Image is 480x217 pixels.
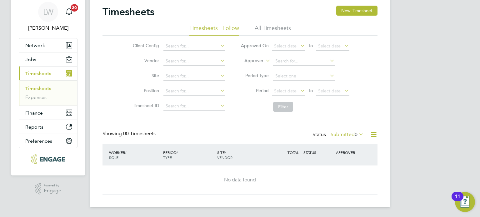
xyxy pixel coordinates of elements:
[71,4,78,12] span: 20
[131,73,159,78] label: Site
[274,43,297,49] span: Select date
[25,57,36,62] span: Jobs
[19,134,77,148] button: Preferences
[455,192,475,212] button: Open Resource Center, 11 new notifications
[19,2,77,32] a: LW[PERSON_NAME]
[217,155,232,160] span: VENDOR
[163,87,225,96] input: Search for...
[287,150,299,155] span: TOTAL
[273,102,293,112] button: Filter
[19,120,77,134] button: Reports
[19,106,77,120] button: Finance
[123,131,156,137] span: 00 Timesheets
[318,88,341,94] span: Select date
[273,57,335,66] input: Search for...
[107,147,162,163] div: WORKER
[19,80,77,106] div: Timesheets
[163,155,172,160] span: TYPE
[307,42,315,50] span: To
[225,150,226,155] span: /
[44,188,61,194] span: Engage
[25,138,52,144] span: Preferences
[131,43,159,48] label: Client Config
[102,6,154,18] h2: Timesheets
[25,94,47,100] a: Expenses
[125,150,126,155] span: /
[274,88,297,94] span: Select date
[163,72,225,81] input: Search for...
[163,42,225,51] input: Search for...
[241,73,269,78] label: Period Type
[43,8,53,16] span: LW
[19,154,77,164] a: Go to home page
[31,154,65,164] img: xede-logo-retina.png
[163,102,225,111] input: Search for...
[235,58,263,64] label: Approver
[25,71,51,76] span: Timesheets
[35,183,62,195] a: Powered byEngage
[455,196,460,205] div: 11
[189,24,239,36] li: Timesheets I Follow
[19,24,77,32] span: Lana Williams
[44,183,61,188] span: Powered by
[131,88,159,93] label: Position
[63,2,75,22] a: 20
[109,177,371,183] div: No data found
[336,6,377,16] button: New Timesheet
[241,43,269,48] label: Approved On
[334,147,367,158] div: APPROVER
[355,131,357,138] span: 0
[19,67,77,80] button: Timesheets
[25,86,51,91] a: Timesheets
[255,24,291,36] li: All Timesheets
[216,147,270,163] div: SITE
[177,150,178,155] span: /
[241,88,269,93] label: Period
[331,131,364,138] label: Submitted
[302,147,334,158] div: STATUS
[163,57,225,66] input: Search for...
[131,103,159,108] label: Timesheet ID
[25,42,45,48] span: Network
[273,72,335,81] input: Select one
[318,43,341,49] span: Select date
[102,131,157,137] div: Showing
[307,86,315,95] span: To
[19,52,77,66] button: Jobs
[25,124,43,130] span: Reports
[131,58,159,63] label: Vendor
[19,38,77,52] button: Network
[162,147,216,163] div: PERIOD
[109,155,118,160] span: ROLE
[312,131,365,139] div: Status
[25,110,43,116] span: Finance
